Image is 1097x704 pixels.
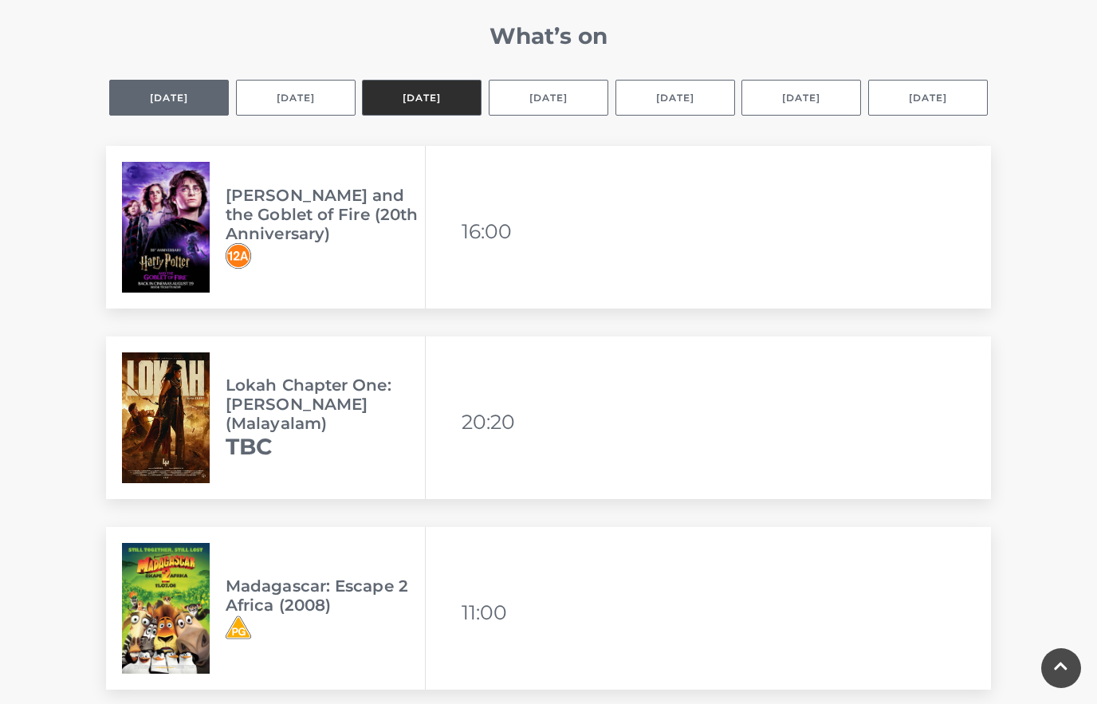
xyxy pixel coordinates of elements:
h2: TBC [226,433,425,460]
button: [DATE] [868,80,988,116]
li: 11:00 [462,593,517,631]
button: [DATE] [236,80,356,116]
li: 16:00 [462,212,517,250]
button: [DATE] [615,80,735,116]
button: [DATE] [109,80,229,116]
h2: What’s on [106,22,991,49]
button: [DATE] [741,80,861,116]
h3: Lokah Chapter One: [PERSON_NAME] (Malayalam) [226,376,425,433]
button: [DATE] [362,80,482,116]
button: [DATE] [489,80,608,116]
h3: Madagascar: Escape 2 Africa (2008) [226,576,425,615]
h3: [PERSON_NAME] and the Goblet of Fire (20th Anniversary) [226,186,425,243]
li: 20:20 [462,403,517,441]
